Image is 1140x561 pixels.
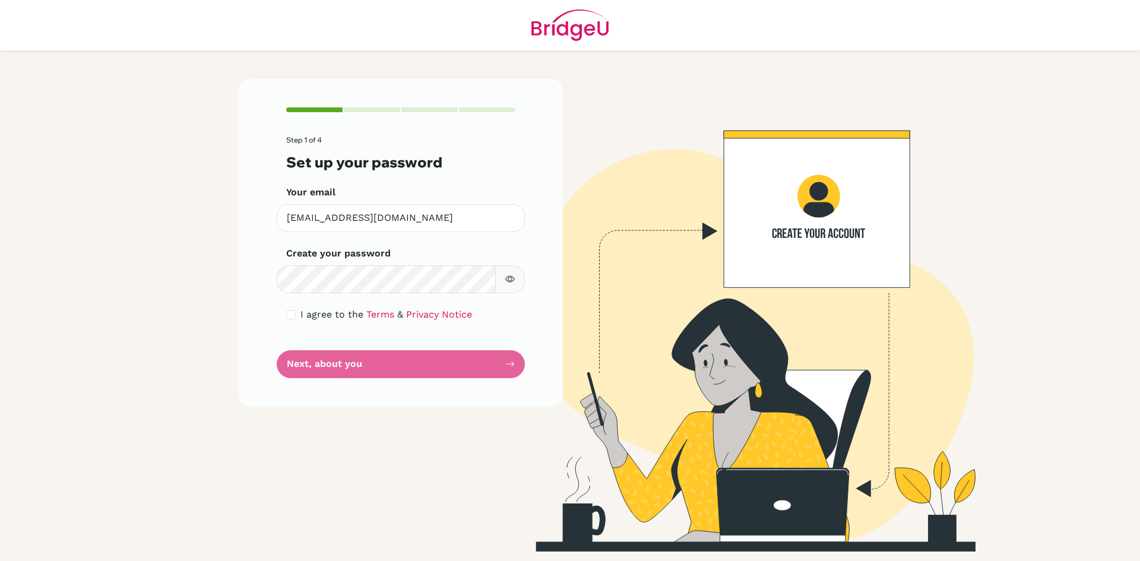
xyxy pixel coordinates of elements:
span: I agree to the [300,309,363,320]
input: Insert your email* [277,204,525,232]
span: & [397,309,403,320]
label: Create your password [286,246,391,261]
img: Create your account [401,79,1078,552]
h3: Set up your password [286,154,515,171]
span: Step 1 of 4 [286,135,322,144]
a: Privacy Notice [406,309,472,320]
label: Your email [286,185,335,199]
a: Terms [366,309,394,320]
